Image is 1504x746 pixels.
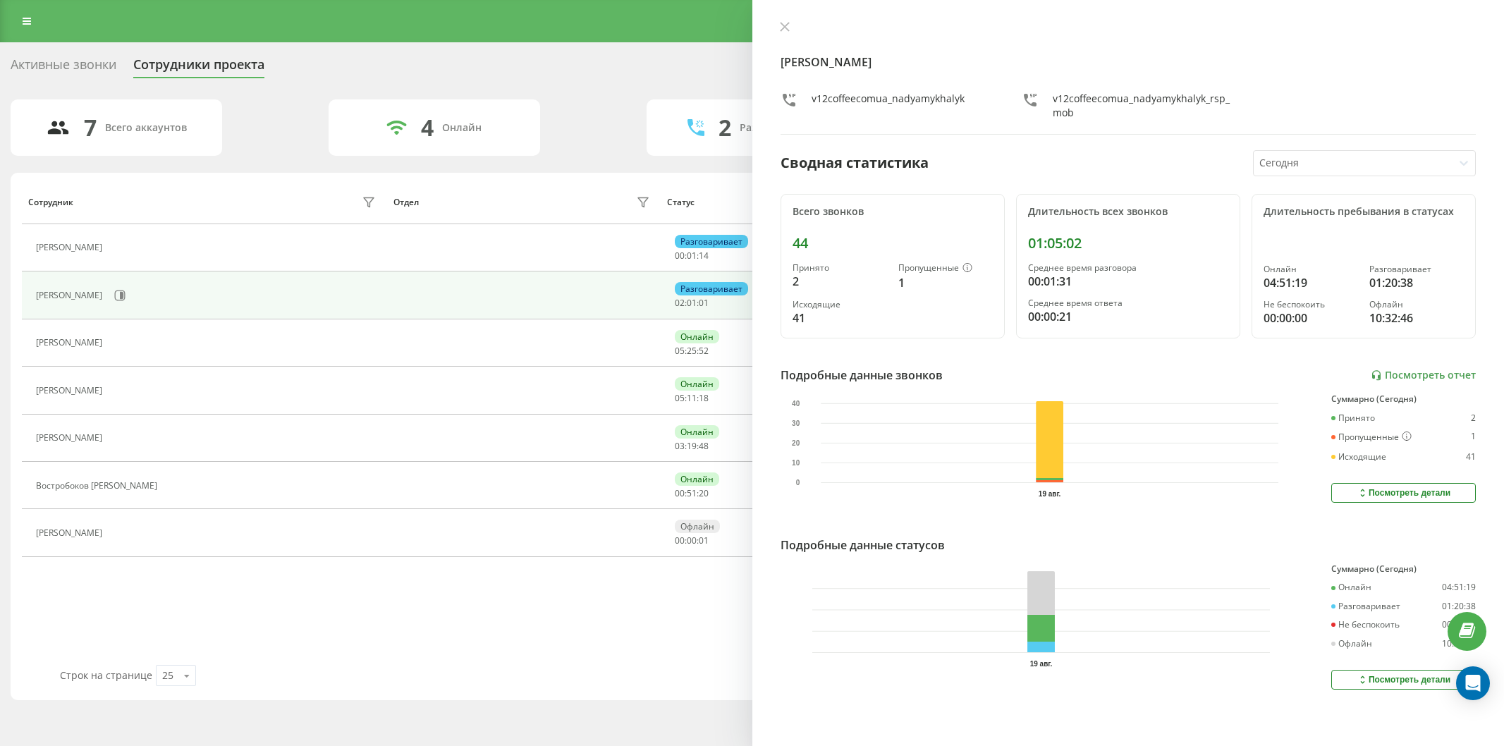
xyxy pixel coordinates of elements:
div: [PERSON_NAME] [36,291,106,300]
text: 10 [792,459,800,467]
div: 1 [1471,432,1476,443]
div: 00:01:31 [1028,273,1228,290]
span: 19 [687,440,697,452]
span: 11 [687,392,697,404]
div: 10:32:46 [1442,639,1476,649]
button: Посмотреть детали [1331,670,1476,690]
div: v12coffeecomua_nadyamykhalyk [812,92,965,120]
div: Посмотреть детали [1357,487,1450,499]
div: 01:20:38 [1442,601,1476,611]
div: Онлайн [675,330,719,343]
div: 1 [898,274,993,291]
div: : : [675,251,709,261]
div: 41 [793,310,887,326]
div: Open Intercom Messenger [1456,666,1490,700]
text: 19 авг. [1038,490,1060,498]
text: 0 [795,479,800,487]
div: [PERSON_NAME] [36,433,106,443]
div: [PERSON_NAME] [36,386,106,396]
span: 20 [699,487,709,499]
div: : : [675,441,709,451]
div: Онлайн [675,472,719,486]
div: v12coffeecomua_nadyamykhalyk_rsp_mob [1053,92,1235,120]
div: Онлайн [442,122,482,134]
span: 05 [675,392,685,404]
span: 25 [687,345,697,357]
span: 01 [687,297,697,309]
div: Онлайн [1331,582,1371,592]
div: Офлайн [1331,639,1372,649]
div: 4 [421,114,434,141]
div: Посмотреть детали [1357,674,1450,685]
span: 03 [675,440,685,452]
div: [PERSON_NAME] [36,528,106,538]
div: Сотрудник [28,197,73,207]
div: 25 [162,668,173,683]
div: 00:00:00 [1264,310,1358,326]
div: Принято [1331,413,1375,423]
div: Не беспокоить [1264,300,1358,310]
span: Строк на странице [60,668,152,682]
div: Разговаривает [675,282,748,295]
div: Разговаривают [740,122,817,134]
div: 01:05:02 [1028,235,1228,252]
text: 40 [792,400,800,408]
div: Всего аккаунтов [105,122,187,134]
div: Разговаривает [1331,601,1400,611]
div: 44 [793,235,993,252]
div: 41 [1466,452,1476,462]
div: Пропущенные [1331,432,1412,443]
button: Посмотреть детали [1331,483,1476,503]
span: 01 [699,297,709,309]
div: [PERSON_NAME] [36,338,106,348]
div: Исходящие [1331,452,1386,462]
div: : : [675,298,709,308]
div: Разговаривает [675,235,748,248]
div: Длительность всех звонков [1028,206,1228,218]
div: Сотрудники проекта [133,57,264,79]
div: : : [675,536,709,546]
div: : : [675,346,709,356]
div: Суммарно (Сегодня) [1331,394,1476,404]
div: Не беспокоить [1331,620,1400,630]
div: Востробоков [PERSON_NAME] [36,481,161,491]
span: 14 [699,250,709,262]
span: 18 [699,392,709,404]
div: Длительность пребывания в статусах [1264,206,1464,218]
div: Онлайн [675,425,719,439]
span: 05 [675,345,685,357]
text: 19 авг. [1029,660,1052,668]
div: 2 [793,273,887,290]
span: 52 [699,345,709,357]
div: 04:51:19 [1442,582,1476,592]
div: : : [675,393,709,403]
span: 01 [687,250,697,262]
div: Онлайн [1264,264,1358,274]
div: Принято [793,263,887,273]
div: Отдел [393,197,419,207]
div: Исходящие [793,300,887,310]
div: Статус [667,197,695,207]
div: Активные звонки [11,57,116,79]
div: Суммарно (Сегодня) [1331,564,1476,574]
div: 2 [719,114,731,141]
text: 30 [792,420,800,427]
div: : : [675,489,709,499]
span: 00 [675,534,685,546]
div: Среднее время разговора [1028,263,1228,273]
h4: [PERSON_NAME] [781,54,1477,71]
div: Пропущенные [898,263,993,274]
div: Разговаривает [1369,264,1464,274]
div: Сводная статистика [781,152,929,173]
span: 00 [675,487,685,499]
span: 00 [675,250,685,262]
div: Всего звонков [793,206,993,218]
div: Подробные данные статусов [781,537,945,554]
div: 2 [1471,413,1476,423]
a: Посмотреть отчет [1371,369,1476,381]
div: 00:00:00 [1442,620,1476,630]
span: 48 [699,440,709,452]
span: 00 [687,534,697,546]
div: Онлайн [675,377,719,391]
div: Офлайн [1369,300,1464,310]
